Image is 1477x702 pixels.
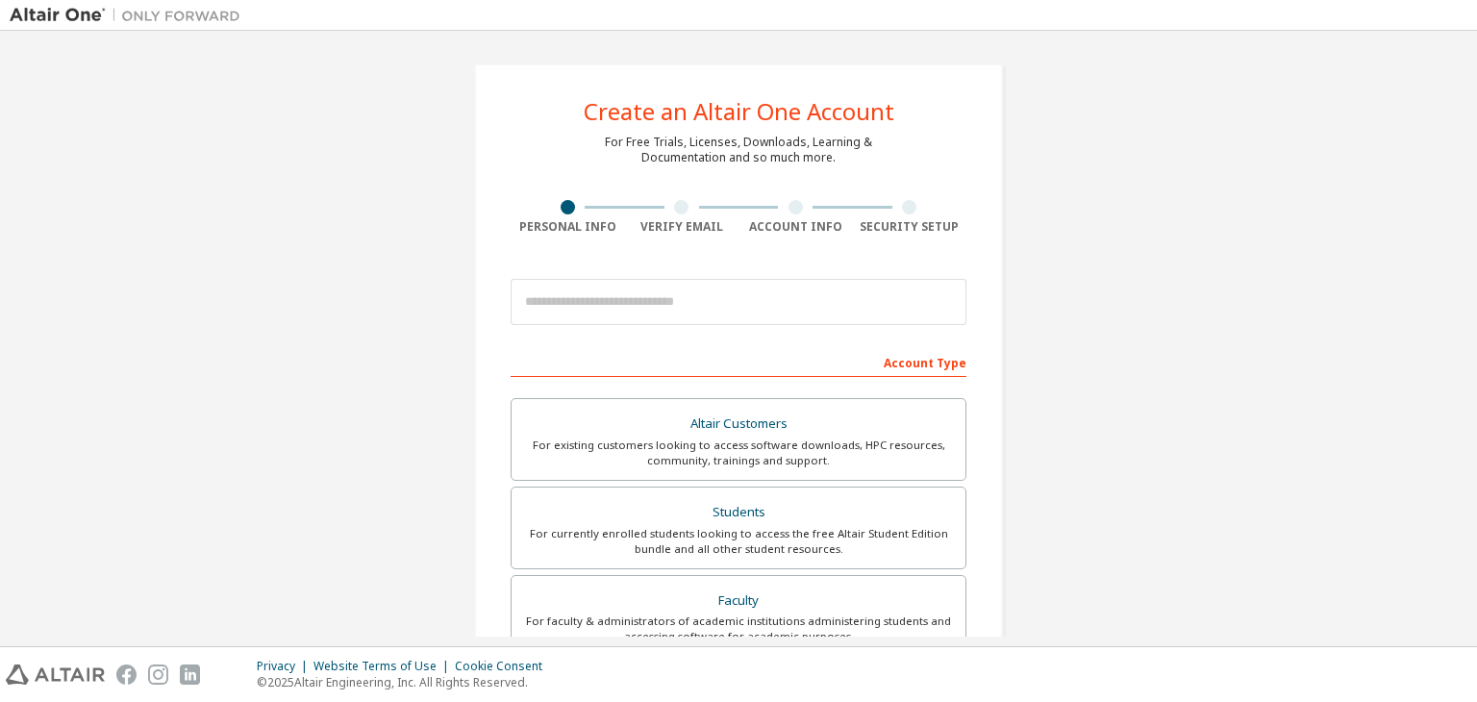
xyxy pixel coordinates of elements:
img: facebook.svg [116,664,137,685]
div: Privacy [257,659,313,674]
div: Website Terms of Use [313,659,455,674]
div: Cookie Consent [455,659,554,674]
div: For existing customers looking to access software downloads, HPC resources, community, trainings ... [523,438,954,468]
div: Verify Email [625,219,739,235]
div: Faculty [523,588,954,614]
div: Security Setup [853,219,967,235]
div: For currently enrolled students looking to access the free Altair Student Edition bundle and all ... [523,526,954,557]
div: Students [523,499,954,526]
img: Altair One [10,6,250,25]
div: For Free Trials, Licenses, Downloads, Learning & Documentation and so much more. [605,135,872,165]
div: Create an Altair One Account [584,100,894,123]
div: Account Type [511,346,966,377]
img: instagram.svg [148,664,168,685]
div: Altair Customers [523,411,954,438]
p: © 2025 Altair Engineering, Inc. All Rights Reserved. [257,674,554,690]
div: Account Info [738,219,853,235]
img: altair_logo.svg [6,664,105,685]
div: For faculty & administrators of academic institutions administering students and accessing softwa... [523,614,954,644]
img: linkedin.svg [180,664,200,685]
div: Personal Info [511,219,625,235]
